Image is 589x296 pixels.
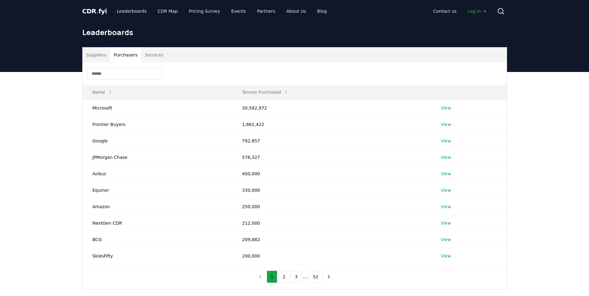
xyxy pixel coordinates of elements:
[252,6,280,17] a: Partners
[83,47,110,62] button: Suppliers
[312,6,332,17] a: Blog
[226,6,251,17] a: Events
[82,7,107,16] a: CDR.fyi
[232,100,431,116] td: 30,582,972
[441,253,451,259] a: View
[441,236,451,243] a: View
[110,47,141,62] button: Purchasers
[153,6,183,17] a: CDR Map
[83,231,232,248] td: BCG
[303,273,307,280] li: ...
[232,231,431,248] td: 209,882
[309,271,323,283] button: 52
[82,27,507,37] h1: Leaderboards
[232,132,431,149] td: 792,857
[441,187,451,193] a: View
[232,182,431,198] td: 330,000
[232,116,431,132] td: 1,661,422
[237,86,293,98] button: Tonnes Purchased
[83,198,232,215] td: Amazon
[83,132,232,149] td: Google
[96,7,98,15] span: .
[441,204,451,210] a: View
[83,215,232,231] td: NextGen CDR
[232,215,431,231] td: 212,000
[82,7,107,15] span: CDR fyi
[324,271,334,283] button: next page
[83,248,232,264] td: SkiesFifty
[291,271,301,283] button: 3
[83,100,232,116] td: Microsoft
[184,6,225,17] a: Pricing Survey
[232,248,431,264] td: 200,000
[428,6,461,17] a: Contact us
[441,154,451,160] a: View
[112,6,152,17] a: Leaderboards
[88,86,118,98] button: Name
[83,182,232,198] td: Equinor
[281,6,311,17] a: About Us
[232,198,431,215] td: 250,000
[83,116,232,132] td: Frontier Buyers
[141,47,167,62] button: Services
[441,138,451,144] a: View
[83,149,232,165] td: JPMorgan Chase
[441,105,451,111] a: View
[267,271,278,283] button: 1
[428,6,492,17] nav: Main
[232,149,431,165] td: 576,327
[468,8,487,14] span: Log in
[441,121,451,128] a: View
[463,6,492,17] a: Log in
[232,165,431,182] td: 400,000
[83,165,232,182] td: Airbus
[441,171,451,177] a: View
[441,220,451,226] a: View
[112,6,332,17] nav: Main
[279,271,289,283] button: 2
